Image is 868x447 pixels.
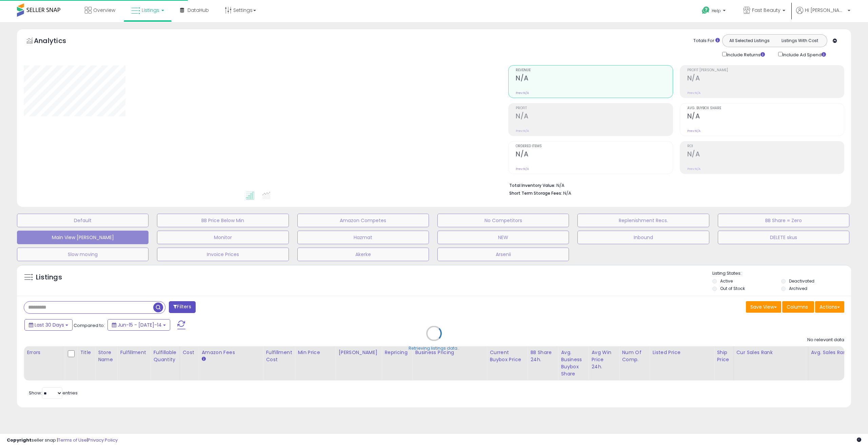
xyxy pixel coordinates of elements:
button: Slow moving [17,248,149,261]
h2: N/A [516,150,672,159]
div: Retrieving listings data.. [409,345,459,351]
small: Prev: N/A [516,167,529,171]
h2: N/A [687,74,844,83]
h2: N/A [687,112,844,121]
small: Prev: N/A [687,129,701,133]
span: ROI [687,144,844,148]
span: Revenue [516,69,672,72]
button: BB Share = Zero [718,214,849,227]
h2: N/A [516,74,672,83]
i: Get Help [702,6,710,15]
h2: N/A [687,150,844,159]
button: NEW [437,231,569,244]
a: Help [696,1,732,22]
button: Akerke [297,248,429,261]
button: All Selected Listings [724,36,775,45]
small: Prev: N/A [687,167,701,171]
button: Amazon Competes [297,214,429,227]
small: Prev: N/A [687,91,701,95]
span: Overview [93,7,115,14]
span: DataHub [188,7,209,14]
small: Prev: N/A [516,91,529,95]
b: Short Term Storage Fees: [509,190,562,196]
b: Total Inventory Value: [509,182,555,188]
button: No Competitors [437,214,569,227]
button: BB Price Below Min [157,214,289,227]
span: Fast Beauty [752,7,781,14]
button: Monitor [157,231,289,244]
button: Listings With Cost [774,36,825,45]
button: Main View [PERSON_NAME] [17,231,149,244]
li: N/A [509,181,839,189]
button: Default [17,214,149,227]
span: N/A [563,190,571,196]
h2: N/A [516,112,672,121]
div: Include Returns [717,51,773,58]
span: Hi [PERSON_NAME] [805,7,846,14]
small: Prev: N/A [516,129,529,133]
span: Listings [142,7,159,14]
span: Help [712,8,721,14]
span: Avg. Buybox Share [687,106,844,110]
h5: Analytics [34,36,79,47]
button: Replenishment Recs. [577,214,709,227]
div: Totals For [693,38,720,44]
button: Invoice Prices [157,248,289,261]
button: Arsenii [437,248,569,261]
button: Inbound [577,231,709,244]
span: Profit [516,106,672,110]
span: Ordered Items [516,144,672,148]
button: Hazmat [297,231,429,244]
a: Hi [PERSON_NAME] [796,7,850,22]
button: DELETE skus [718,231,849,244]
span: Profit [PERSON_NAME] [687,69,844,72]
div: Include Ad Spend [773,51,837,58]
